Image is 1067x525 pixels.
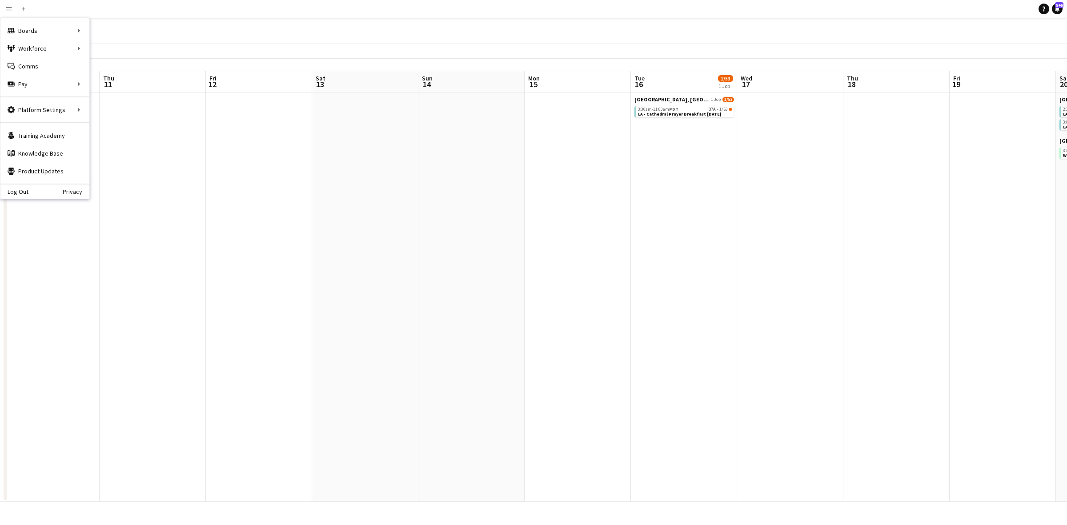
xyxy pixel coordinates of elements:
[718,75,733,82] span: 1/53
[638,106,732,116] a: 3:30am-11:00amPDT37A•1/53LA - Cathedral Prayer Breakfast [DATE]
[739,79,752,89] span: 17
[421,79,433,89] span: 14
[952,79,960,89] span: 19
[634,96,734,119] div: [GEOGRAPHIC_DATA], [GEOGRAPHIC_DATA]1 Job1/533:30am-11:00amPDT37A•1/53LA - Cathedral Prayer Break...
[669,106,678,112] span: PDT
[0,144,89,162] a: Knowledge Base
[633,79,645,89] span: 16
[527,79,540,89] span: 15
[0,101,89,119] div: Platform Settings
[634,96,709,103] span: Los Angeles, CA
[719,107,728,112] span: 1/53
[741,74,752,82] span: Wed
[422,74,433,82] span: Sun
[711,97,721,102] span: 1 Job
[638,107,732,112] div: •
[729,108,732,111] span: 1/53
[0,22,89,40] div: Boards
[953,74,960,82] span: Fri
[722,97,734,102] span: 1/53
[0,127,89,144] a: Training Academy
[316,74,325,82] span: Sat
[638,107,678,112] span: 3:30am-11:00am
[0,75,89,93] div: Pay
[709,107,716,112] span: 37A
[0,40,89,57] div: Workforce
[846,79,858,89] span: 18
[1055,2,1063,8] span: 546
[0,57,89,75] a: Comms
[528,74,540,82] span: Mon
[63,188,89,195] a: Privacy
[634,74,645,82] span: Tue
[102,79,114,89] span: 11
[1052,4,1063,14] a: 546
[847,74,858,82] span: Thu
[209,74,217,82] span: Fri
[638,111,721,117] span: LA - Cathedral Prayer Breakfast 9.16.25
[634,96,734,103] a: [GEOGRAPHIC_DATA], [GEOGRAPHIC_DATA]1 Job1/53
[314,79,325,89] span: 13
[0,162,89,180] a: Product Updates
[208,79,217,89] span: 12
[103,74,114,82] span: Thu
[0,188,28,195] a: Log Out
[718,83,733,89] div: 1 Job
